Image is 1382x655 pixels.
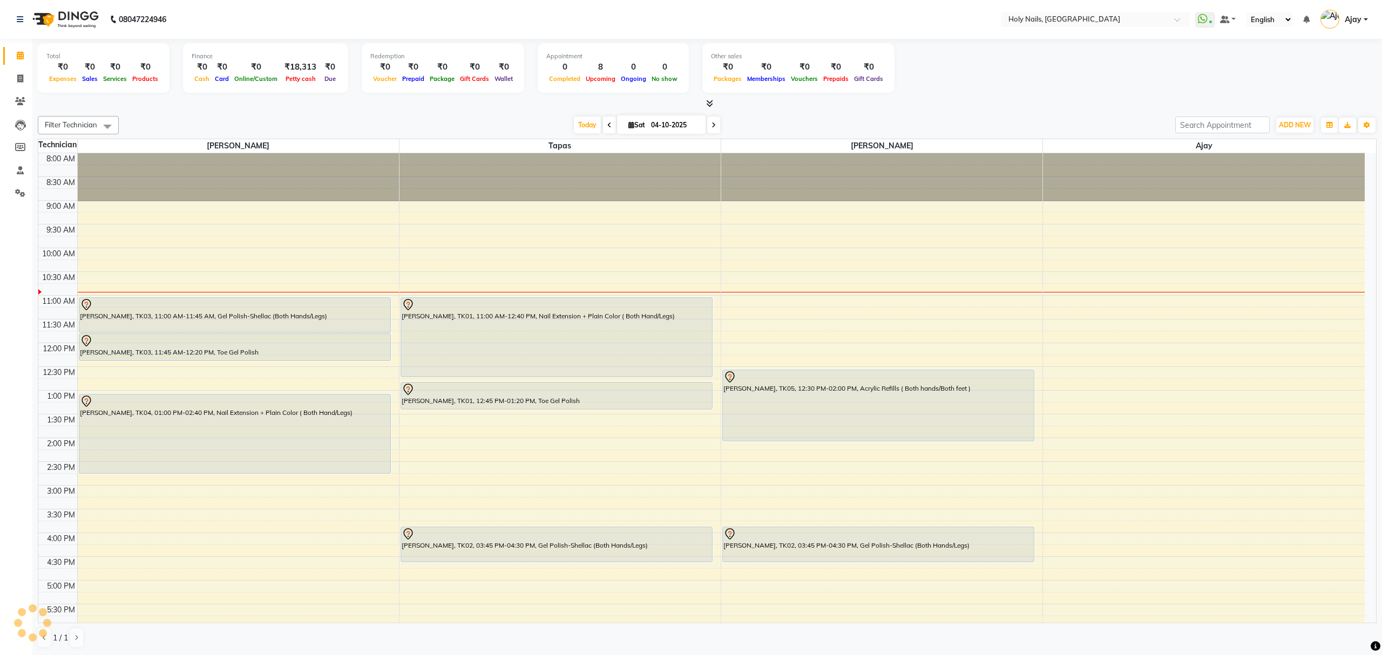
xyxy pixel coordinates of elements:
div: ₹0 [100,61,130,73]
div: [PERSON_NAME], TK04, 01:00 PM-02:40 PM, Nail Extension + Plain Color ( Both Hand/Legs) [79,394,390,473]
div: ₹0 [711,61,744,73]
span: Prepaid [399,75,427,83]
span: No show [649,75,680,83]
div: 12:30 PM [40,367,77,378]
div: [PERSON_NAME], TK03, 11:00 AM-11:45 AM, Gel Polish-Shellac (Both Hands/Legs) [79,298,390,332]
div: 10:00 AM [40,248,77,260]
span: Packages [711,75,744,83]
span: Due [322,75,338,83]
span: Package [427,75,457,83]
div: Redemption [370,52,516,61]
div: [PERSON_NAME], TK02, 03:45 PM-04:30 PM, Gel Polish-Shellac (Both Hands/Legs) [401,527,712,562]
span: Petty cash [283,75,319,83]
div: 11:30 AM [40,319,77,331]
span: Ajay [1345,14,1361,25]
input: Search Appointment [1175,117,1270,133]
div: ₹0 [788,61,821,73]
div: ₹0 [46,61,79,73]
div: ₹0 [821,61,851,73]
div: ₹0 [492,61,516,73]
span: Memberships [744,75,788,83]
div: 0 [618,61,649,73]
div: 12:00 PM [40,343,77,354]
div: 4:00 PM [45,533,77,544]
span: ADD NEW [1279,121,1311,129]
span: Sat [626,121,648,129]
div: ₹0 [457,61,492,73]
div: ₹0 [851,61,886,73]
div: 2:00 PM [45,438,77,449]
div: 9:00 AM [44,201,77,212]
div: 5:00 PM [45,581,77,592]
span: Ajay [1043,139,1365,153]
span: Products [130,75,161,83]
span: Wallet [492,75,516,83]
span: Sales [79,75,100,83]
div: ₹0 [79,61,100,73]
span: 1 / 1 [53,632,68,644]
span: [PERSON_NAME] [78,139,399,153]
button: ADD NEW [1276,118,1313,133]
div: [PERSON_NAME], TK05, 12:30 PM-02:00 PM, Acrylic Refills ( Both hands/Both feet ) [723,370,1034,441]
span: Gift Cards [851,75,886,83]
div: 8 [583,61,618,73]
span: Voucher [370,75,399,83]
span: Online/Custom [232,75,280,83]
div: [PERSON_NAME], TK02, 03:45 PM-04:30 PM, Gel Polish-Shellac (Both Hands/Legs) [723,527,1034,562]
span: [PERSON_NAME] [721,139,1042,153]
div: ₹0 [321,61,340,73]
div: Finance [192,52,340,61]
div: Technician [38,139,77,151]
div: [PERSON_NAME], TK03, 11:45 AM-12:20 PM, Toe Gel Polish [79,334,390,360]
div: ₹0 [744,61,788,73]
div: Appointment [546,52,680,61]
div: ₹0 [130,61,161,73]
span: Prepaids [821,75,851,83]
span: Ongoing [618,75,649,83]
div: ₹0 [399,61,427,73]
div: Other sales [711,52,886,61]
div: ₹0 [427,61,457,73]
div: 8:30 AM [44,177,77,188]
div: Total [46,52,161,61]
div: ₹0 [212,61,232,73]
span: Filter Technician [45,120,97,129]
div: 4:30 PM [45,557,77,568]
div: 0 [649,61,680,73]
span: Tapas [399,139,721,153]
div: ₹0 [370,61,399,73]
div: ₹18,313 [280,61,321,73]
div: [PERSON_NAME], TK01, 11:00 AM-12:40 PM, Nail Extension + Plain Color ( Both Hand/Legs) [401,298,712,377]
div: [PERSON_NAME], TK01, 12:45 PM-01:20 PM, Toe Gel Polish [401,383,712,409]
span: Cash [192,75,212,83]
span: Services [100,75,130,83]
span: Vouchers [788,75,821,83]
div: 10:30 AM [40,272,77,283]
span: Upcoming [583,75,618,83]
div: ₹0 [232,61,280,73]
div: 11:00 AM [40,296,77,307]
b: 08047224946 [119,4,166,35]
img: Ajay [1320,10,1339,29]
div: 3:30 PM [45,509,77,521]
span: Today [574,117,601,133]
span: Card [212,75,232,83]
span: Expenses [46,75,79,83]
div: ₹0 [192,61,212,73]
div: 2:30 PM [45,462,77,473]
div: 0 [546,61,583,73]
span: Gift Cards [457,75,492,83]
div: 9:30 AM [44,224,77,236]
div: 1:00 PM [45,391,77,402]
input: 2025-10-04 [648,117,702,133]
img: logo [28,4,101,35]
div: 3:00 PM [45,486,77,497]
div: 1:30 PM [45,414,77,426]
span: Completed [546,75,583,83]
div: 5:30 PM [45,604,77,616]
div: 8:00 AM [44,153,77,165]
